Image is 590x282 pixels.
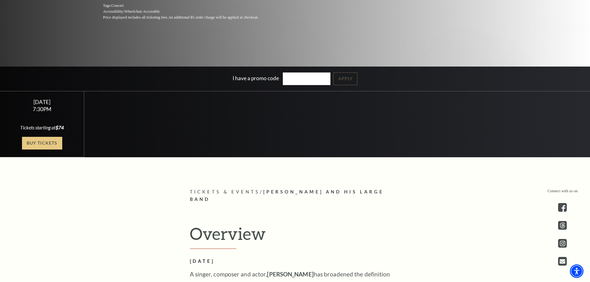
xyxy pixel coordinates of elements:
p: Tags: [103,3,273,9]
label: I have a promo code [233,75,279,81]
a: instagram - open in a new tab [558,239,567,248]
strong: [PERSON_NAME] [267,271,313,278]
span: Concert [111,3,124,8]
span: [PERSON_NAME] and his Large Band [190,189,384,202]
h2: Overview [190,223,400,249]
div: Tickets starting at [7,124,77,131]
span: $74 [55,124,64,130]
p: / [190,188,400,204]
a: threads.com - open in a new tab [558,221,567,230]
a: Open this option - open in a new tab [558,257,567,266]
h2: [DATE] [190,258,391,265]
a: facebook - open in a new tab [558,203,567,212]
p: Connect with us on [548,188,578,194]
p: Price displayed includes all ticketing fees. [103,15,273,20]
div: 7:30PM [7,106,77,112]
div: Accessibility Menu [570,264,583,278]
div: [DATE] [7,99,77,105]
span: An additional $5 order charge will be applied at checkout. [168,15,258,20]
span: Wheelchair Accessible [124,9,160,14]
p: Accessibility: [103,9,273,15]
a: Buy Tickets [22,137,62,150]
span: Tickets & Events [190,189,260,194]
